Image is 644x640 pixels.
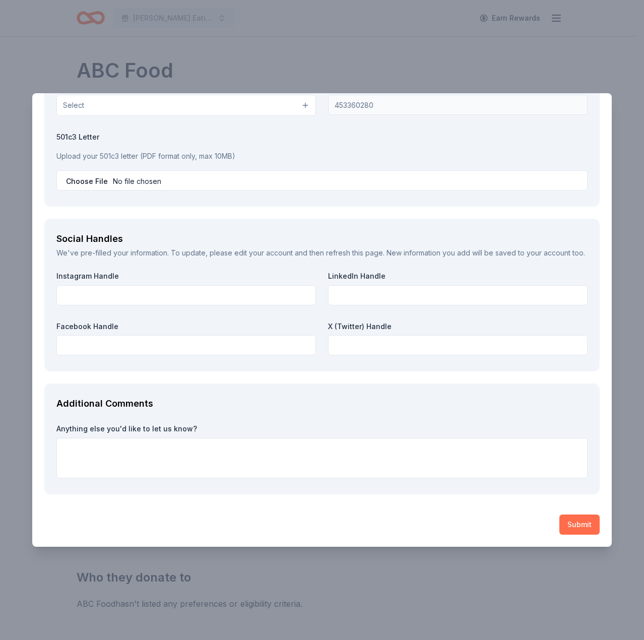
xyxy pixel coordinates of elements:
[56,247,588,259] div: We've pre-filled your information. To update, please and then refresh this page. New information ...
[328,271,588,281] label: LinkedIn Handle
[63,99,84,111] span: Select
[56,132,588,142] label: 501c3 Letter
[559,515,600,535] button: Submit
[328,322,588,332] label: X (Twitter) Handle
[56,231,588,247] div: Social Handles
[56,271,316,281] label: Instagram Handle
[56,322,316,332] label: Facebook Handle
[56,424,588,434] label: Anything else you'd like to let us know?
[56,150,588,162] p: Upload your 501c3 letter (PDF format only, max 10MB)
[56,95,316,116] button: Select
[56,396,588,412] div: Additional Comments
[234,248,293,257] a: edit your account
